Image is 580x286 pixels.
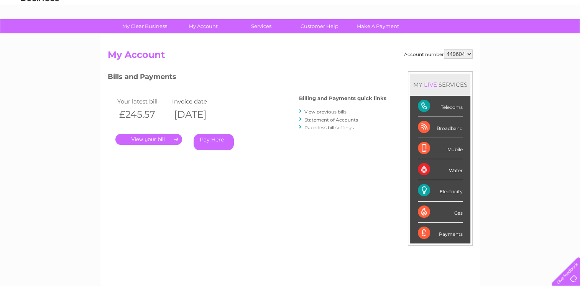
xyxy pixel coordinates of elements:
a: My Account [171,19,235,33]
div: Mobile [418,138,463,159]
a: My Clear Business [113,19,176,33]
a: Customer Help [288,19,351,33]
img: logo.png [20,20,59,43]
a: 0333 014 3131 [435,4,488,13]
div: Payments [418,223,463,243]
div: Water [418,159,463,180]
div: Clear Business is a trading name of Verastar Limited (registered in [GEOGRAPHIC_DATA] No. 3667643... [109,4,472,37]
th: £245.57 [115,107,171,122]
a: Water [445,33,460,38]
a: . [115,134,182,145]
a: Paperless bill settings [304,125,354,130]
div: Gas [418,202,463,223]
div: Telecoms [418,96,463,117]
div: MY SERVICES [410,74,470,95]
a: Statement of Accounts [304,117,358,123]
h3: Bills and Payments [108,71,386,85]
td: Your latest bill [115,96,171,107]
a: Blog [513,33,524,38]
a: Telecoms [486,33,509,38]
div: LIVE [422,81,439,88]
div: Electricity [418,180,463,201]
th: [DATE] [170,107,225,122]
div: Broadband [418,117,463,138]
a: Energy [464,33,481,38]
h2: My Account [108,49,473,64]
a: Contact [529,33,548,38]
h4: Billing and Payments quick links [299,95,386,101]
div: Account number [404,49,473,59]
a: Log out [555,33,573,38]
td: Invoice date [170,96,225,107]
a: Services [230,19,293,33]
a: Pay Here [194,134,234,150]
a: Make A Payment [346,19,409,33]
a: View previous bills [304,109,347,115]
